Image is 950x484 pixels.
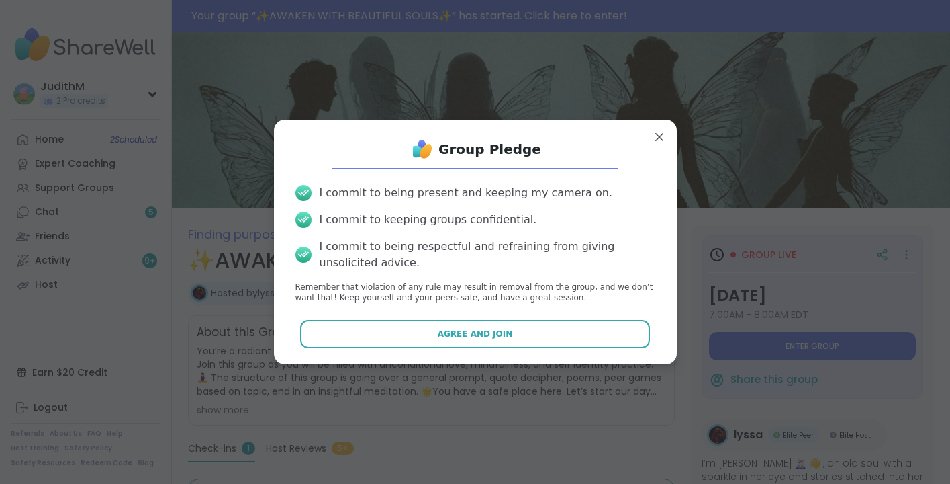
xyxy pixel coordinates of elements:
[438,328,513,340] span: Agree and Join
[320,212,537,228] div: I commit to keeping groups confidential.
[295,282,655,305] p: Remember that violation of any rule may result in removal from the group, and we don’t want that!...
[320,239,655,271] div: I commit to being respectful and refraining from giving unsolicited advice.
[409,136,436,163] img: ShareWell Logo
[438,140,541,159] h1: Group Pledge
[300,320,650,348] button: Agree and Join
[320,185,612,201] div: I commit to being present and keeping my camera on.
